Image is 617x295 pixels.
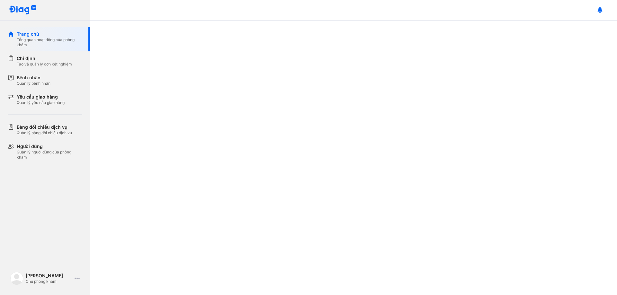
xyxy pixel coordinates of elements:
[10,272,23,285] img: logo
[26,279,72,284] div: Chủ phòng khám
[17,94,65,100] div: Yêu cầu giao hàng
[17,100,65,105] div: Quản lý yêu cầu giao hàng
[17,81,50,86] div: Quản lý bệnh nhân
[9,5,37,15] img: logo
[17,55,72,62] div: Chỉ định
[17,150,82,160] div: Quản lý người dùng của phòng khám
[17,130,72,135] div: Quản lý bảng đối chiếu dịch vụ
[17,62,72,67] div: Tạo và quản lý đơn xét nghiệm
[17,124,72,130] div: Bảng đối chiếu dịch vụ
[17,37,82,48] div: Tổng quan hoạt động của phòng khám
[17,74,50,81] div: Bệnh nhân
[17,143,82,150] div: Người dùng
[26,273,72,279] div: [PERSON_NAME]
[17,31,82,37] div: Trang chủ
